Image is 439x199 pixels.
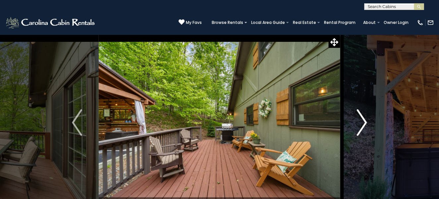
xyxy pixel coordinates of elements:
img: arrow [357,109,367,136]
a: My Favs [179,19,202,26]
span: My Favs [186,20,202,26]
img: mail-regular-white.png [427,19,434,26]
img: White-1-2.png [5,16,97,29]
a: Real Estate [290,18,319,27]
img: phone-regular-white.png [417,19,424,26]
a: Rental Program [321,18,359,27]
a: Local Area Guide [248,18,288,27]
a: About [360,18,379,27]
a: Owner Login [381,18,412,27]
a: Browse Rentals [208,18,247,27]
img: arrow [72,109,82,136]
